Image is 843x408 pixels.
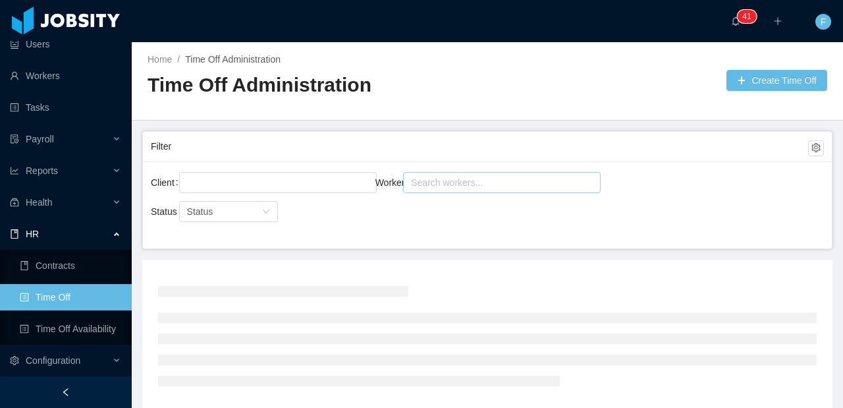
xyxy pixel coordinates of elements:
[808,140,824,156] button: icon: setting
[10,134,19,144] i: icon: file-protect
[26,229,39,239] span: HR
[151,206,186,217] label: Status
[183,175,190,190] input: Client
[20,316,121,342] a: icon: profileTime Off Availability
[148,72,487,99] h2: Time Off Administration
[821,14,827,30] span: F
[747,10,751,23] p: 1
[10,198,19,207] i: icon: medicine-box
[10,94,121,121] a: icon: profileTasks
[742,10,747,23] p: 4
[10,356,19,365] i: icon: setting
[148,54,172,65] a: Home
[262,208,270,217] i: icon: down
[26,355,80,366] span: Configuration
[26,197,52,208] span: Health
[10,63,121,89] a: icon: userWorkers
[151,177,184,188] label: Client
[20,284,121,310] a: icon: profileTime Off
[177,54,180,65] span: /
[10,229,19,239] i: icon: book
[726,70,827,91] button: icon: plusCreate Time Off
[407,175,414,190] input: Worker
[20,252,121,279] a: icon: bookContracts
[10,31,121,57] a: icon: robotUsers
[187,206,213,217] span: Status
[773,16,782,26] i: icon: plus
[375,177,414,188] label: Worker
[737,10,756,23] sup: 41
[411,176,581,189] div: Search workers...
[26,165,58,176] span: Reports
[26,134,54,144] span: Payroll
[151,134,808,159] div: Filter
[185,54,281,65] a: Time Off Administration
[731,16,740,26] i: icon: bell
[10,166,19,175] i: icon: line-chart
